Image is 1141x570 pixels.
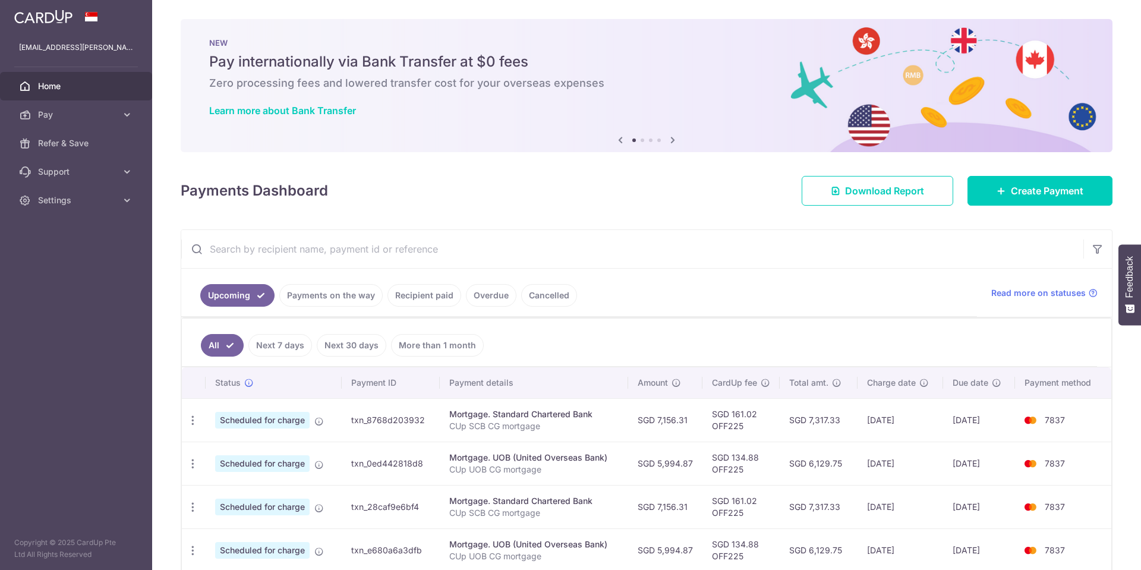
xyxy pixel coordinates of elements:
td: SGD 7,156.31 [628,485,702,528]
span: Scheduled for charge [215,542,310,559]
span: Charge date [867,377,916,389]
div: Mortgage. UOB (United Overseas Bank) [449,452,619,464]
span: Total amt. [789,377,828,389]
td: SGD 7,317.33 [780,398,858,442]
div: Mortgage. Standard Chartered Bank [449,408,619,420]
span: Feedback [1124,256,1135,298]
span: Scheduled for charge [215,499,310,515]
p: CUp SCB CG mortgage [449,420,619,432]
button: Feedback - Show survey [1118,244,1141,325]
th: Payment details [440,367,628,398]
h6: Zero processing fees and lowered transfer cost for your overseas expenses [209,76,1084,90]
a: Download Report [802,176,953,206]
td: SGD 134.88 OFF225 [702,442,780,485]
span: Status [215,377,241,389]
span: CardUp fee [712,377,757,389]
span: Scheduled for charge [215,412,310,429]
iframe: Opens a widget where you can find more information [1065,534,1129,564]
img: Bank transfer banner [181,19,1112,152]
span: Read more on statuses [991,287,1086,299]
td: SGD 161.02 OFF225 [702,398,780,442]
a: More than 1 month [391,334,484,357]
h5: Pay internationally via Bank Transfer at $0 fees [209,52,1084,71]
img: Bank Card [1019,500,1042,514]
span: Refer & Save [38,137,116,149]
a: Read more on statuses [991,287,1098,299]
p: CUp UOB CG mortgage [449,550,619,562]
span: 7837 [1045,545,1065,555]
img: Bank Card [1019,456,1042,471]
span: 7837 [1045,502,1065,512]
td: SGD 7,156.31 [628,398,702,442]
h4: Payments Dashboard [181,180,328,201]
div: Mortgage. Standard Chartered Bank [449,495,619,507]
a: Next 7 days [248,334,312,357]
span: Amount [638,377,668,389]
p: NEW [209,38,1084,48]
td: txn_0ed442818d8 [342,442,440,485]
a: Overdue [466,284,516,307]
td: [DATE] [943,398,1015,442]
span: Scheduled for charge [215,455,310,472]
td: SGD 5,994.87 [628,442,702,485]
img: Bank Card [1019,413,1042,427]
a: Recipient paid [387,284,461,307]
img: Bank Card [1019,543,1042,558]
span: Create Payment [1011,184,1083,198]
span: Due date [953,377,988,389]
div: Mortgage. UOB (United Overseas Bank) [449,538,619,550]
a: Learn more about Bank Transfer [209,105,356,116]
td: [DATE] [943,442,1015,485]
img: CardUp [14,10,73,24]
th: Payment method [1015,367,1111,398]
a: All [201,334,244,357]
input: Search by recipient name, payment id or reference [181,230,1083,268]
a: Payments on the way [279,284,383,307]
span: 7837 [1045,458,1065,468]
span: Download Report [845,184,924,198]
a: Upcoming [200,284,275,307]
td: [DATE] [858,442,944,485]
th: Payment ID [342,367,440,398]
p: [EMAIL_ADDRESS][PERSON_NAME][PERSON_NAME][DOMAIN_NAME] [19,42,133,53]
span: 7837 [1045,415,1065,425]
td: SGD 7,317.33 [780,485,858,528]
td: txn_28caf9e6bf4 [342,485,440,528]
a: Create Payment [967,176,1112,206]
span: Support [38,166,116,178]
p: CUp UOB CG mortgage [449,464,619,475]
span: Pay [38,109,116,121]
a: Next 30 days [317,334,386,357]
p: CUp SCB CG mortgage [449,507,619,519]
span: Settings [38,194,116,206]
td: SGD 6,129.75 [780,442,858,485]
td: txn_8768d203932 [342,398,440,442]
td: SGD 161.02 OFF225 [702,485,780,528]
td: [DATE] [858,485,944,528]
td: [DATE] [858,398,944,442]
span: Home [38,80,116,92]
a: Cancelled [521,284,577,307]
td: [DATE] [943,485,1015,528]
